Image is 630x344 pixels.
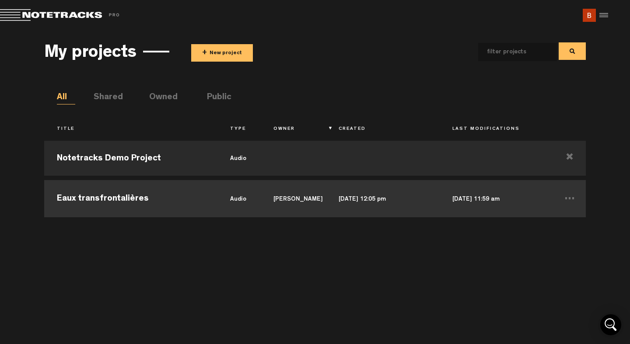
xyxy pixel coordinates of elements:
[217,178,261,217] td: audio
[553,178,586,217] td: ...
[44,44,136,63] h3: My projects
[217,139,261,178] td: audio
[202,48,207,58] span: +
[94,91,112,104] li: Shared
[326,178,440,217] td: [DATE] 12:05 pm
[149,91,168,104] li: Owned
[600,314,621,335] div: Open Intercom Messenger
[57,91,75,104] li: All
[440,122,553,137] th: Last Modifications
[44,139,217,178] td: Notetracks Demo Project
[440,178,553,217] td: [DATE] 11:59 am
[478,43,543,61] input: filter projects
[217,122,261,137] th: Type
[583,9,596,22] img: ACg8ocI4VvrxwKjiCJLrmHPT4aOUnZ60Dahjxn_rAXPgnC0s0O4TQg=s96-c
[261,178,326,217] td: [PERSON_NAME]
[44,122,217,137] th: Title
[261,122,326,137] th: Owner
[207,91,225,104] li: Public
[326,122,440,137] th: Created
[191,44,253,62] button: +New project
[44,178,217,217] td: Eaux transfrontalières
